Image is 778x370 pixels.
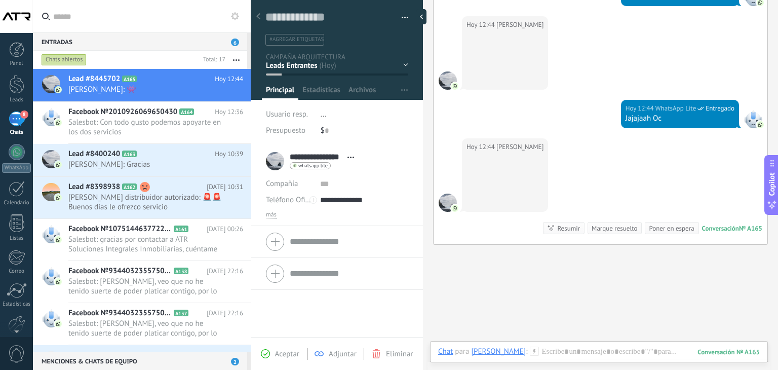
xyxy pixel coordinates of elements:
span: Facebook №934403235575062 [68,266,172,276]
div: Entradas [33,32,247,51]
div: Hoy 12:44 [626,103,655,114]
span: Eliminar [386,349,413,359]
span: Salesbot: [PERSON_NAME], veo que no he tenido suerte de poder platicar contigo, por lo cual quier... [68,319,224,338]
div: $ [321,123,408,139]
span: Principal [266,85,294,100]
div: 165 [697,348,760,356]
span: whatsapp lite [298,163,328,168]
span: más [266,211,277,219]
div: Compañía [266,176,313,192]
img: com.amocrm.amocrmwa.svg [55,161,62,168]
span: Entregado [706,103,734,114]
span: A165 [122,76,137,82]
span: Estadísticas [302,85,340,100]
span: Lead #8445702 [68,74,120,84]
span: A164 [179,108,194,115]
span: Lead #8398938 [68,182,120,192]
span: Usuario resp. [266,109,308,119]
span: Salesbot: gracias por contactar a ATR Soluciones Integrales Inmobiliarias, cuéntame en qué servic... [68,235,224,254]
span: Lead #7964388 [68,350,120,360]
span: Copilot [767,173,777,196]
span: Celeste Castilla [496,20,543,30]
span: Facebook №934403235575062 [68,308,172,318]
span: 6 [231,39,239,46]
span: A161 [174,226,188,232]
div: WhatsApp [2,163,31,173]
div: Leads [2,97,31,103]
span: Celeste Castilla [496,142,543,152]
div: Presupuesto [266,123,313,139]
span: WhatsApp Lite [744,110,762,128]
div: Estadísticas [2,301,31,308]
div: Resumir [557,224,580,233]
div: Hoy 12:44 [466,20,496,30]
span: [DATE] 10:31 [207,182,243,192]
a: Facebook №934403235575062 A137 [DATE] 22:16 Salesbot: [PERSON_NAME], veo que no he tenido suerte ... [33,303,251,345]
div: Listas [2,235,31,242]
div: Ocultar [416,9,426,24]
span: Hoy 12:44 [215,74,243,84]
span: A138 [174,268,188,274]
span: Teléfono Oficina [266,195,319,205]
span: Facebook №2010926069650430 [68,107,177,117]
span: Aceptar [275,349,299,359]
span: Hoy 10:39 [215,149,243,159]
img: com.amocrm.amocrmwa.svg [55,236,62,243]
img: com.amocrm.amocrmwa.svg [55,278,62,285]
span: [PERSON_NAME]: 👾 [68,85,224,94]
span: Celeste Castilla [439,71,457,90]
img: com.amocrm.amocrmwa.svg [55,119,62,126]
button: Más [225,51,247,69]
span: Archivos [348,85,376,100]
div: Chats [2,129,31,136]
div: Hoy 12:44 [466,142,496,152]
div: Conversación [702,224,739,233]
div: Total: 17 [199,55,225,65]
span: ... [321,109,327,119]
div: Menciones & Chats de equipo [33,352,247,370]
span: Salesbot: [PERSON_NAME], veo que no he tenido suerte de poder platicar contigo, por lo cual quier... [68,277,224,296]
span: 8 [20,110,28,119]
div: № A165 [739,224,762,233]
span: : [526,347,527,357]
a: Facebook №934403235575062 A138 [DATE] 22:16 Salesbot: [PERSON_NAME], veo que no he tenido suerte ... [33,261,251,303]
span: A162 [122,183,137,190]
span: [DATE] 00:26 [207,224,243,234]
div: Correo [2,268,31,275]
div: Chats abiertos [42,54,87,66]
span: [DATE] 22:16 [207,266,243,276]
div: Panel [2,60,31,67]
span: para [455,347,469,357]
img: com.amocrm.amocrmwa.svg [451,205,458,212]
span: Lead #8400240 [68,149,120,159]
a: Lead #8400240 A163 Hoy 10:39 [PERSON_NAME]: Gracias [33,144,251,176]
button: Teléfono Oficina [266,192,313,208]
span: [DATE] 18:50 [207,350,243,360]
div: Usuario resp. [266,106,313,123]
a: Facebook №1075144637722101 A161 [DATE] 00:26 Salesbot: gracias por contactar a ATR Soluciones Int... [33,219,251,261]
a: Lead #8398938 A162 [DATE] 10:31 [PERSON_NAME] distribuidor autorizado: 🚨🚨Buenos dias le ofrezco s... [33,177,251,218]
div: Celeste Castilla [471,347,526,356]
span: [PERSON_NAME]: Gracias [68,160,224,169]
a: Lead #8445702 A165 Hoy 12:44 [PERSON_NAME]: 👾 [33,69,251,101]
span: 2 [231,358,239,365]
span: Facebook №1075144637722101 [68,224,172,234]
a: Facebook №2010926069650430 A164 Hoy 12:36 Salesbot: Con todo gusto podemos apoyarte en los dos se... [33,102,251,143]
span: A137 [174,310,188,316]
div: Jajajaah Oc [626,114,734,124]
img: com.amocrm.amocrmwa.svg [55,320,62,327]
span: A163 [122,151,137,157]
img: com.amocrm.amocrmwa.svg [55,194,62,201]
span: [DATE] 22:16 [207,308,243,318]
span: Hoy 12:36 [215,107,243,117]
span: Celeste Castilla [439,194,457,212]
img: com.amocrm.amocrmwa.svg [757,121,764,128]
div: Poner en espera [649,224,694,233]
div: Marque resuelto [592,224,637,233]
span: Salesbot: Con todo gusto podemos apoyarte en los dos servicios [68,118,224,137]
span: WhatsApp Lite [655,103,696,114]
span: Presupuesto [266,126,305,135]
div: Calendario [2,200,31,206]
span: [PERSON_NAME] distribuidor autorizado: 🚨🚨Buenos dias le ofrezco servicio [PERSON_NAME] . *EL DIA ... [68,193,224,212]
img: com.amocrm.amocrmwa.svg [55,86,62,93]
